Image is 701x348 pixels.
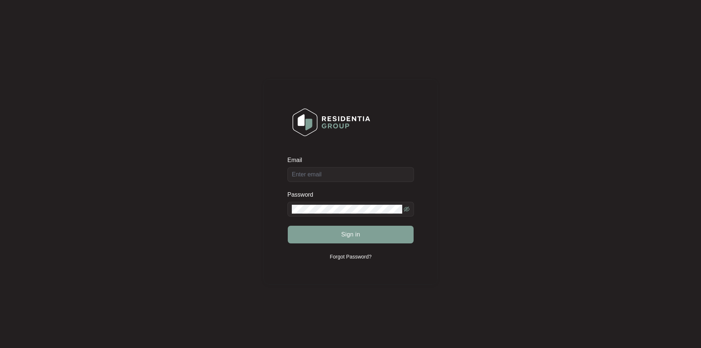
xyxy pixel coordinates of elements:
[404,206,410,212] span: eye-invisible
[287,191,319,198] label: Password
[288,226,414,243] button: Sign in
[287,157,307,164] label: Email
[292,205,402,214] input: Password
[341,230,360,239] span: Sign in
[288,103,375,141] img: Login Logo
[287,167,414,182] input: Email
[330,253,372,260] p: Forgot Password?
